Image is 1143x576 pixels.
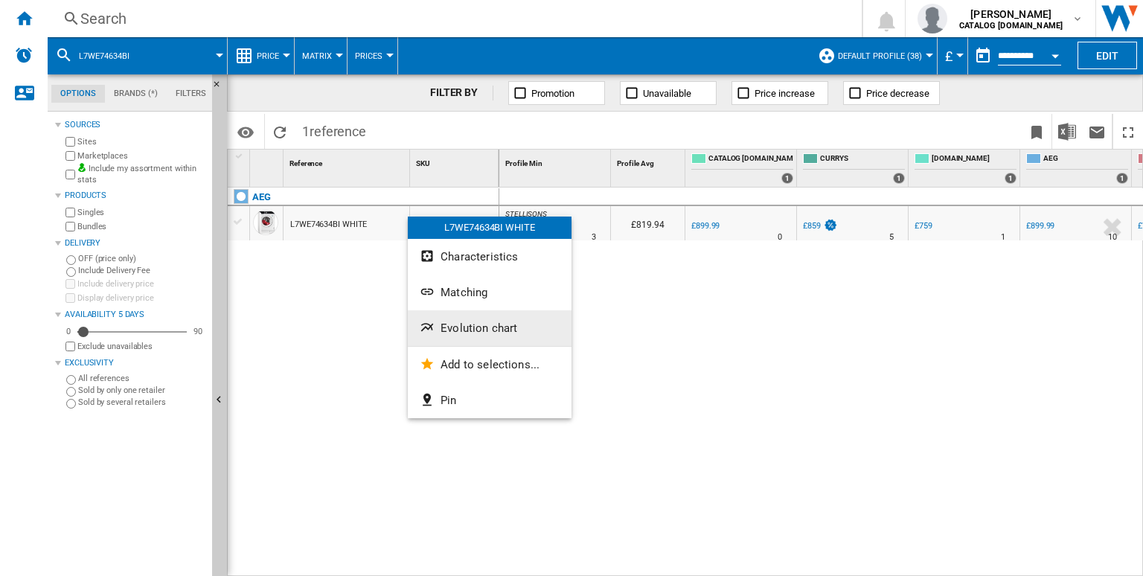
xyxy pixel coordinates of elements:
[441,250,518,263] span: Characteristics
[408,239,571,275] button: Characteristics
[408,275,571,310] button: Matching
[441,286,487,299] span: Matching
[408,383,571,418] button: Pin...
[441,358,540,371] span: Add to selections...
[441,394,456,407] span: Pin
[441,321,517,335] span: Evolution chart
[408,310,571,346] button: Evolution chart
[408,217,571,239] div: L7WE74634BI WHITE
[408,347,571,383] button: Add to selections...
